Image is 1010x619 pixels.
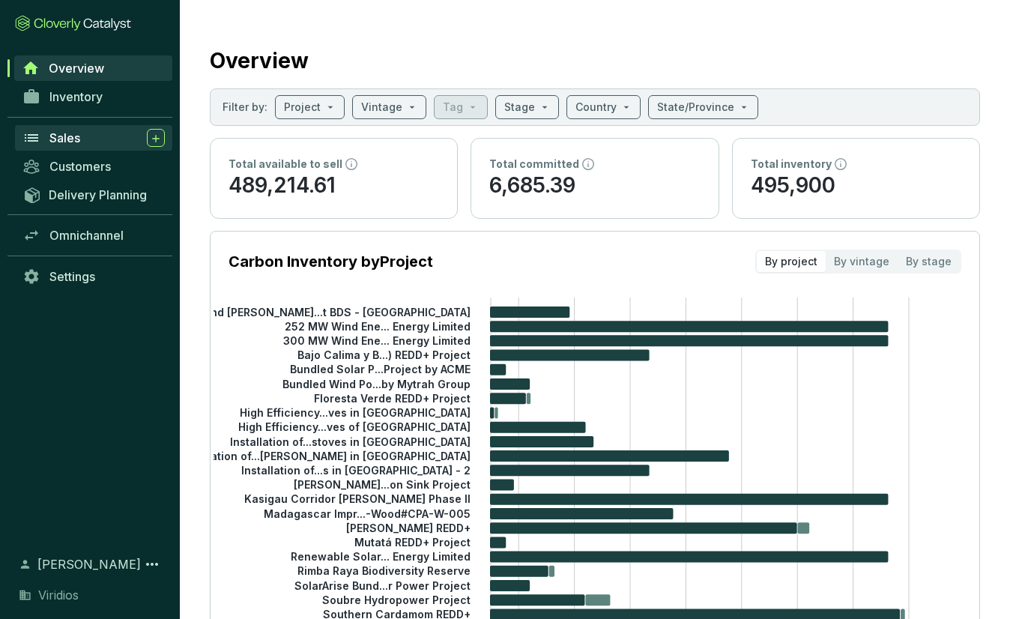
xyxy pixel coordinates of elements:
[49,89,103,104] span: Inventory
[244,492,471,505] tspan: Kasigau Corridor [PERSON_NAME] Phase II
[230,435,471,447] tspan: Installation of...stoves in [GEOGRAPHIC_DATA]
[898,251,960,272] div: By stage
[160,305,471,318] tspan: 10 MW wind [PERSON_NAME]...t BDS - [GEOGRAPHIC_DATA]
[49,269,95,284] span: Settings
[291,550,471,563] tspan: Renewable Solar... Energy Limited
[294,478,471,491] tspan: [PERSON_NAME]...on Sink Project
[241,464,471,477] tspan: Installation of...s in [GEOGRAPHIC_DATA] - 2
[229,251,433,272] p: Carbon Inventory by Project
[38,586,79,604] span: Viridios
[757,251,826,272] div: By project
[489,172,700,200] p: 6,685.39
[346,522,471,534] tspan: [PERSON_NAME] REDD+
[15,264,172,289] a: Settings
[443,100,463,115] p: Tag
[354,536,471,549] tspan: Mutatá REDD+ Project
[49,187,147,202] span: Delivery Planning
[751,172,961,200] p: 495,900
[223,100,267,115] p: Filter by:
[282,377,471,390] tspan: Bundled Wind Po...by Mytrah Group
[178,450,471,462] tspan: Installation of...[PERSON_NAME] in [GEOGRAPHIC_DATA]
[49,61,104,76] span: Overview
[264,507,471,519] tspan: Madagascar Impr...-Wood#CPA-W-005
[751,157,832,172] p: Total inventory
[229,157,342,172] p: Total available to sell
[285,320,471,333] tspan: 252 MW Wind Ene... Energy Limited
[15,182,172,207] a: Delivery Planning
[294,579,471,592] tspan: SolarArise Bund...r Power Project
[297,564,471,577] tspan: Rimba Raya Biodiversity Reserve
[290,363,471,375] tspan: Bundled Solar P...Project by ACME
[283,334,471,347] tspan: 300 MW Wind Ene... Energy Limited
[489,157,579,172] p: Total committed
[322,594,471,606] tspan: Soubre Hydropower Project
[229,172,439,200] p: 489,214.61
[49,159,111,174] span: Customers
[49,130,80,145] span: Sales
[210,45,309,76] h2: Overview
[15,154,172,179] a: Customers
[15,84,172,109] a: Inventory
[755,250,961,274] div: segmented control
[15,223,172,248] a: Omnichannel
[238,420,471,433] tspan: High Efficiency...ves of [GEOGRAPHIC_DATA]
[297,348,471,361] tspan: Bajo Calima y B...) REDD+ Project
[314,392,471,405] tspan: Floresta Verde REDD+ Project
[14,55,172,81] a: Overview
[826,251,898,272] div: By vintage
[37,555,141,573] span: [PERSON_NAME]
[240,406,471,419] tspan: High Efficiency...ves in [GEOGRAPHIC_DATA]
[49,228,124,243] span: Omnichannel
[15,125,172,151] a: Sales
